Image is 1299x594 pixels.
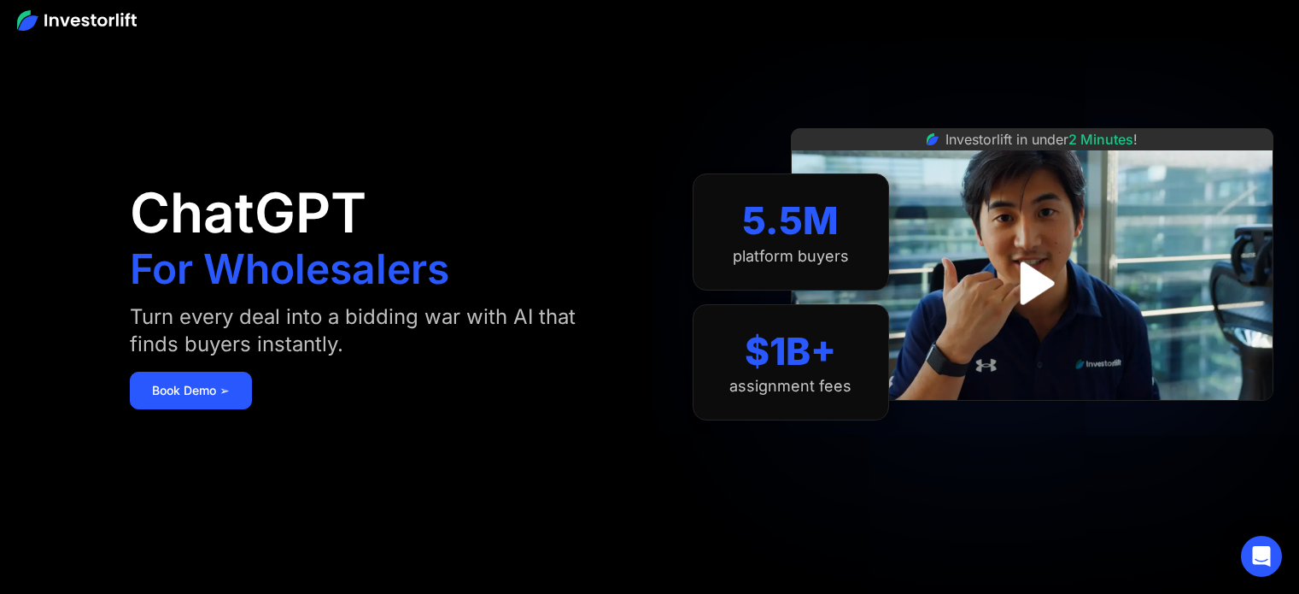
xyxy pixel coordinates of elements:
div: Investorlift in under ! [945,129,1138,150]
span: 2 Minutes [1068,131,1133,148]
div: platform buyers [733,247,849,266]
h1: ChatGPT [130,185,366,240]
div: assignment fees [729,377,851,396]
a: open lightbox [994,245,1070,321]
div: Open Intercom Messenger [1241,536,1282,577]
div: 5.5M [742,198,839,244]
div: $1B+ [745,329,836,374]
div: Turn every deal into a bidding war with AI that finds buyers instantly. [130,303,599,358]
a: Book Demo ➢ [130,372,252,409]
iframe: Customer reviews powered by Trustpilot [904,409,1160,430]
h1: For Wholesalers [130,249,449,290]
